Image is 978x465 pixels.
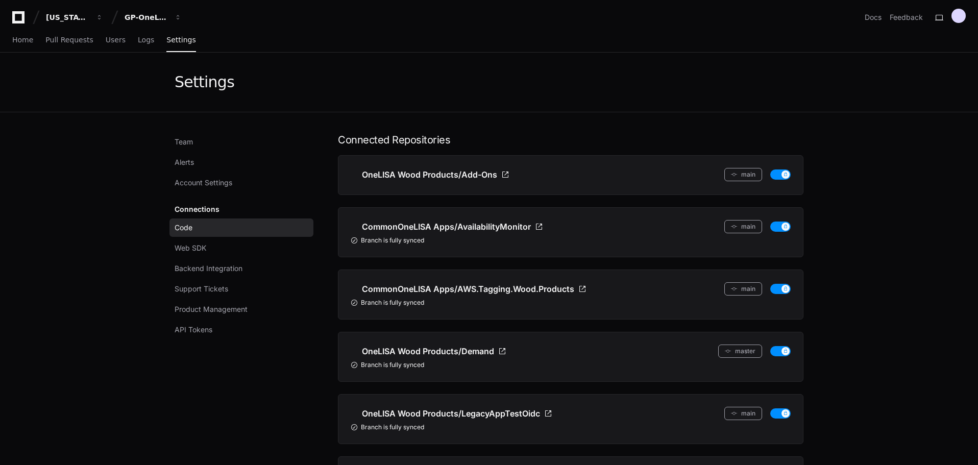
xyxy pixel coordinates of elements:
button: main [724,282,762,296]
a: Alerts [169,153,313,172]
a: Account Settings [169,174,313,192]
span: API Tokens [175,325,212,335]
div: Settings [175,73,234,91]
a: Support Tickets [169,280,313,298]
span: OneLISA Wood Products/Demand [362,345,494,357]
div: Branch is fully synced [351,299,791,307]
a: OneLISA Wood Products/Add-Ons [351,168,509,181]
a: Team [169,133,313,151]
span: CommonOneLISA Apps/AvailabilityMonitor [362,221,531,233]
button: master [718,345,762,358]
div: Branch is fully synced [351,361,791,369]
a: CommonOneLISA Apps/AWS.Tagging.Wood.Products [351,282,586,296]
span: Backend Integration [175,263,242,274]
a: Home [12,29,33,52]
a: Product Management [169,300,313,319]
a: OneLISA Wood Products/Demand [351,345,506,358]
button: main [724,220,762,233]
a: Backend Integration [169,259,313,278]
a: Settings [166,29,195,52]
button: main [724,407,762,420]
span: OneLISA Wood Products/Add-Ons [362,168,497,181]
a: Logs [138,29,154,52]
a: API Tokens [169,321,313,339]
span: OneLISA Wood Products/LegacyAppTestOidc [362,407,540,420]
button: GP-OneLisa [120,8,186,27]
span: Account Settings [175,178,232,188]
a: OneLISA Wood Products/LegacyAppTestOidc [351,407,552,420]
button: [US_STATE] Pacific [42,8,107,27]
a: Docs [865,12,882,22]
span: Settings [166,37,195,43]
span: Web SDK [175,243,206,253]
a: Code [169,218,313,237]
span: Team [175,137,193,147]
h1: Connected Repositories [338,133,803,147]
span: Home [12,37,33,43]
button: main [724,168,762,181]
div: Branch is fully synced [351,423,791,431]
span: Logs [138,37,154,43]
span: Product Management [175,304,248,314]
div: GP-OneLisa [125,12,168,22]
span: Alerts [175,157,194,167]
span: Support Tickets [175,284,228,294]
a: Web SDK [169,239,313,257]
span: Code [175,223,192,233]
a: Users [106,29,126,52]
span: CommonOneLISA Apps/AWS.Tagging.Wood.Products [362,283,574,295]
span: Pull Requests [45,37,93,43]
div: Branch is fully synced [351,236,791,244]
div: [US_STATE] Pacific [46,12,90,22]
button: Feedback [890,12,923,22]
a: Pull Requests [45,29,93,52]
span: Users [106,37,126,43]
a: CommonOneLISA Apps/AvailabilityMonitor [351,220,543,233]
